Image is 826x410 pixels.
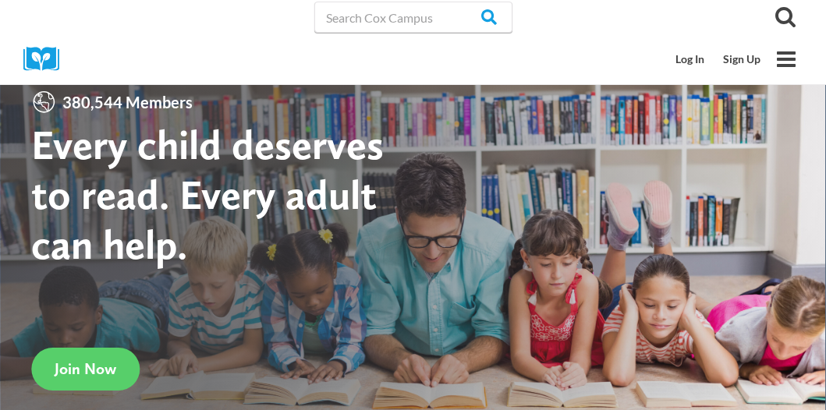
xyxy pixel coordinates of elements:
[56,90,199,115] span: 380,544 Members
[666,44,770,74] nav: Secondary Mobile Navigation
[314,2,512,33] input: Search Cox Campus
[23,47,70,71] img: Cox Campus
[666,44,714,74] a: Log In
[31,348,140,391] a: Join Now
[31,119,384,268] strong: Every child deserves to read. Every adult can help.
[714,44,770,74] a: Sign Up
[55,359,116,378] span: Join Now
[770,43,803,76] button: Open menu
